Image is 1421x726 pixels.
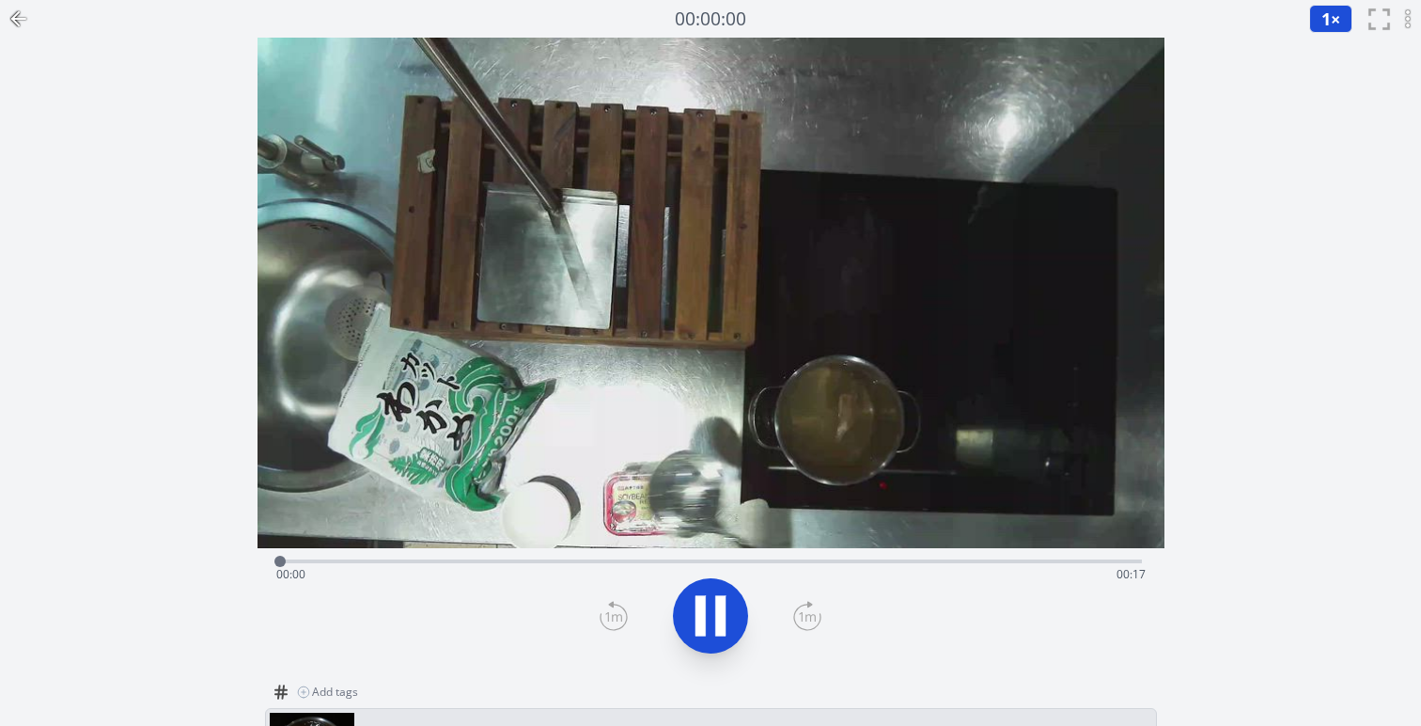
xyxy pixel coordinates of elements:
[1309,5,1352,33] button: 1×
[289,677,366,707] button: Add tags
[312,685,358,700] span: Add tags
[1116,566,1146,582] span: 00:17
[1321,8,1331,30] span: 1
[675,6,746,33] a: 00:00:00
